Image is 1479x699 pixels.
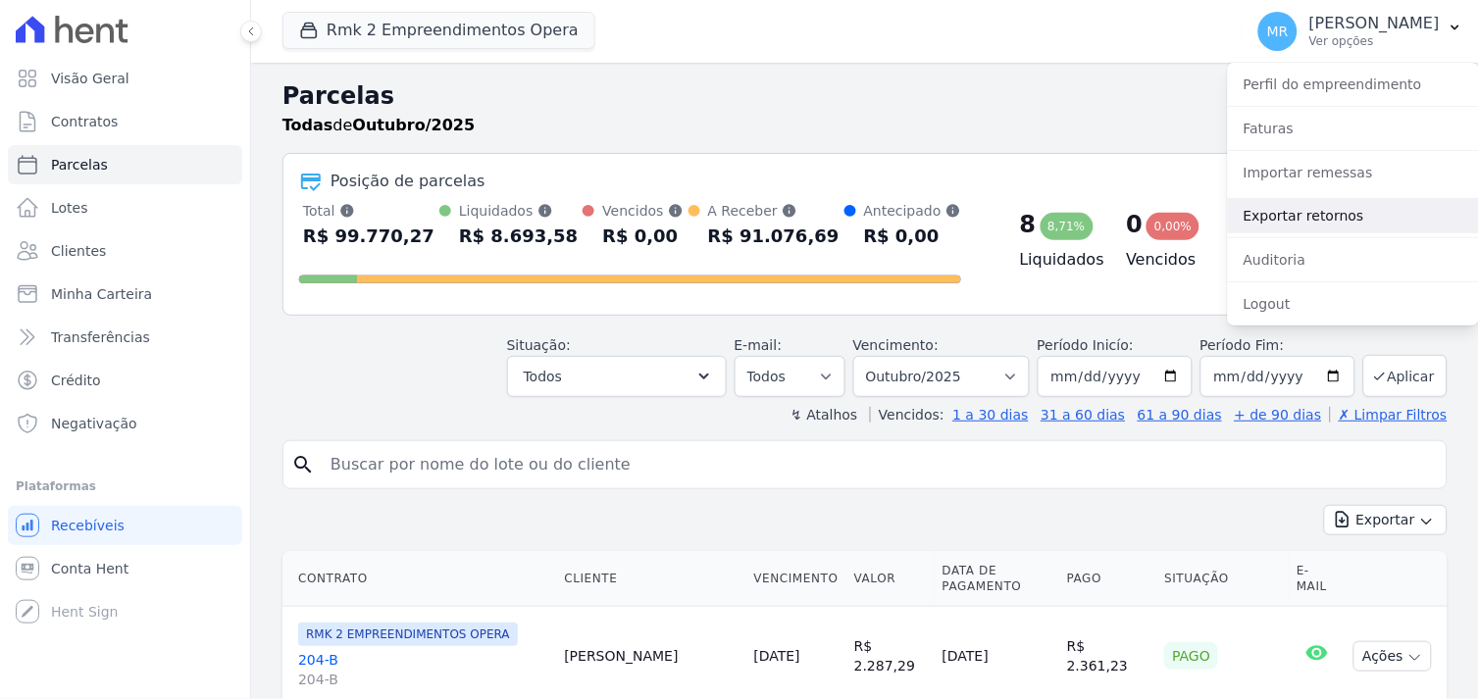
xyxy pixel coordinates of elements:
button: Aplicar [1363,355,1448,397]
div: Posição de parcelas [331,170,485,193]
div: 8 [1020,209,1037,240]
span: MR [1267,25,1289,38]
th: Pago [1059,551,1157,607]
a: Auditoria [1228,242,1479,277]
a: 204-B204-B [298,650,548,689]
a: Recebíveis [8,506,242,545]
div: Vencidos [602,201,683,221]
label: E-mail: [735,337,783,353]
a: 61 a 90 dias [1138,407,1222,423]
span: Minha Carteira [51,284,152,304]
label: Período Fim: [1200,335,1355,356]
a: Clientes [8,231,242,271]
a: + de 90 dias [1235,407,1322,423]
div: R$ 0,00 [602,221,683,252]
div: 8,71% [1041,213,1094,240]
div: R$ 0,00 [864,221,961,252]
div: 0 [1127,209,1144,240]
a: Parcelas [8,145,242,184]
p: de [282,114,475,137]
th: Contrato [282,551,556,607]
div: A Receber [708,201,840,221]
div: R$ 8.693,58 [459,221,578,252]
h2: Parcelas [282,78,1448,114]
span: Negativação [51,414,137,433]
a: 31 a 60 dias [1041,407,1125,423]
a: 1 a 30 dias [953,407,1029,423]
div: Plataformas [16,474,234,498]
label: Vencimento: [853,337,939,353]
a: Transferências [8,318,242,357]
p: [PERSON_NAME] [1309,14,1440,33]
strong: Todas [282,116,333,134]
div: Liquidados [459,201,578,221]
a: Importar remessas [1228,155,1479,190]
label: Vencidos: [870,407,944,423]
a: Conta Hent [8,549,242,588]
div: R$ 91.076,69 [708,221,840,252]
label: ↯ Atalhos [790,407,857,423]
a: Logout [1228,286,1479,322]
th: Valor [846,551,935,607]
button: Todos [507,356,727,397]
p: Ver opções [1309,33,1440,49]
a: Lotes [8,188,242,227]
a: Contratos [8,102,242,141]
span: Crédito [51,371,101,390]
input: Buscar por nome do lote ou do cliente [319,445,1439,484]
h4: Vencidos [1127,248,1202,272]
label: Situação: [507,337,571,353]
span: Conta Hent [51,559,128,578]
th: Situação [1156,551,1289,607]
span: Visão Geral [51,69,129,88]
span: Todos [524,365,562,388]
label: Período Inicío: [1038,337,1134,353]
i: search [291,453,315,476]
a: Negativação [8,404,242,443]
a: Visão Geral [8,59,242,98]
th: Vencimento [745,551,845,607]
span: Contratos [51,112,118,131]
button: Exportar [1324,505,1448,535]
h4: Liquidados [1020,248,1096,272]
div: Pago [1164,642,1218,670]
span: Parcelas [51,155,108,175]
span: RMK 2 EMPREENDIMENTOS OPERA [298,623,518,646]
a: Exportar retornos [1228,198,1479,233]
span: Clientes [51,241,106,261]
button: Ações [1353,641,1432,672]
a: [DATE] [753,648,799,664]
a: Perfil do empreendimento [1228,67,1479,102]
strong: Outubro/2025 [353,116,476,134]
th: Cliente [556,551,745,607]
div: Total [303,201,434,221]
div: R$ 99.770,27 [303,221,434,252]
button: MR [PERSON_NAME] Ver opções [1243,4,1479,59]
div: 0,00% [1147,213,1199,240]
th: Data de Pagamento [935,551,1059,607]
th: E-mail [1289,551,1346,607]
a: ✗ Limpar Filtros [1330,407,1448,423]
a: Faturas [1228,111,1479,146]
button: Rmk 2 Empreendimentos Opera [282,12,595,49]
span: Recebíveis [51,516,125,535]
div: Antecipado [864,201,961,221]
a: Minha Carteira [8,275,242,314]
span: Transferências [51,327,150,347]
span: 204-B [298,670,548,689]
a: Crédito [8,361,242,400]
span: Lotes [51,198,88,218]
